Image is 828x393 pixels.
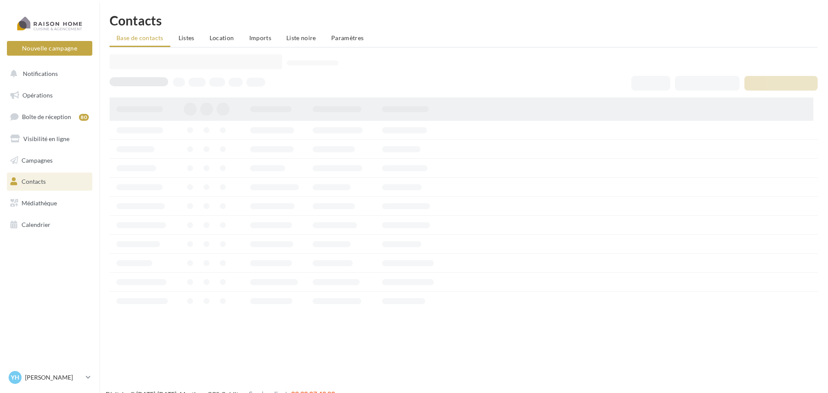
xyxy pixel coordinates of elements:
span: Liste noire [286,34,316,41]
span: Médiathèque [22,199,57,207]
p: [PERSON_NAME] [25,373,82,382]
a: Boîte de réception80 [5,107,94,126]
a: Campagnes [5,151,94,170]
span: Location [210,34,234,41]
span: Paramètres [331,34,364,41]
h1: Contacts [110,14,818,27]
button: Nouvelle campagne [7,41,92,56]
span: Campagnes [22,156,53,163]
a: Médiathèque [5,194,94,212]
span: Opérations [22,91,53,99]
a: Visibilité en ligne [5,130,94,148]
span: Visibilité en ligne [23,135,69,142]
a: Opérations [5,86,94,104]
span: Listes [179,34,194,41]
span: Notifications [23,70,58,77]
button: Notifications [5,65,91,83]
a: Calendrier [5,216,94,234]
span: Calendrier [22,221,50,228]
span: Contacts [22,178,46,185]
a: Contacts [5,173,94,191]
a: YH [PERSON_NAME] [7,369,92,386]
span: Imports [249,34,271,41]
div: 80 [79,114,89,121]
span: YH [11,373,19,382]
span: Boîte de réception [22,113,71,120]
